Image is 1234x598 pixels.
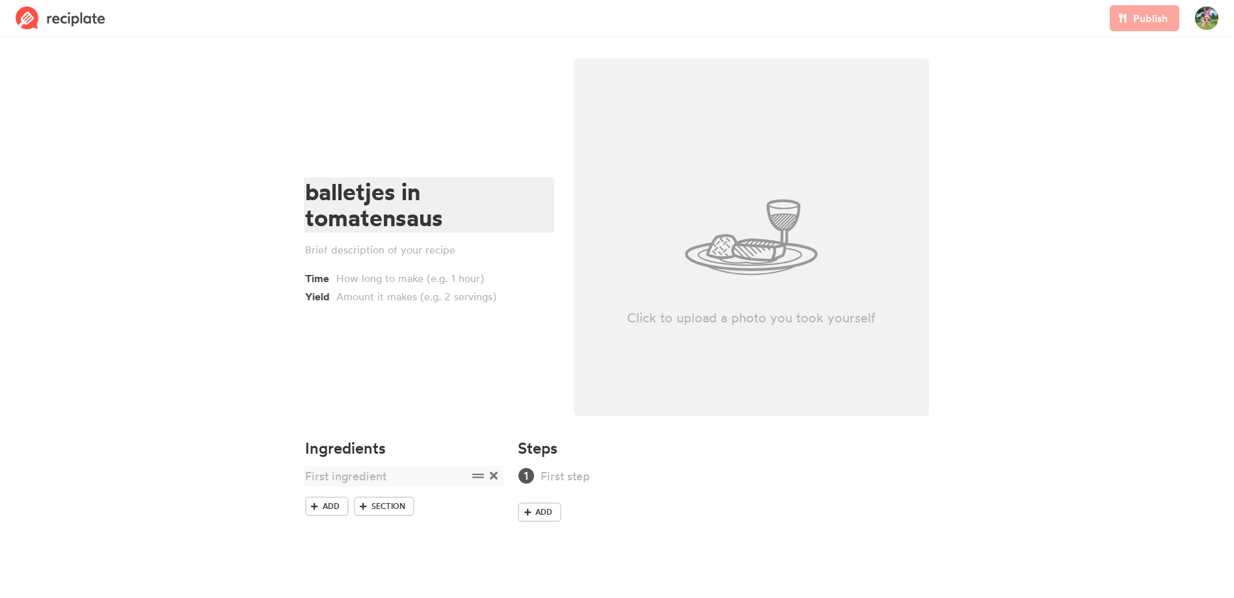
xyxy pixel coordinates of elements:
span: Delete item [487,467,500,485]
h4: Steps [518,439,557,457]
span: Drag to reorder [469,467,487,485]
span: Section [371,500,405,512]
div: balletjes in tomatensaus [305,179,549,231]
img: User's avatar [1195,6,1218,30]
img: Reciplate [16,6,105,30]
p: Click to upload a photo you took yourself [574,309,930,327]
span: Time [305,268,336,286]
span: Yield [305,286,336,304]
h4: Ingredients [305,439,503,457]
span: Add [323,500,340,512]
span: Add [535,506,552,518]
